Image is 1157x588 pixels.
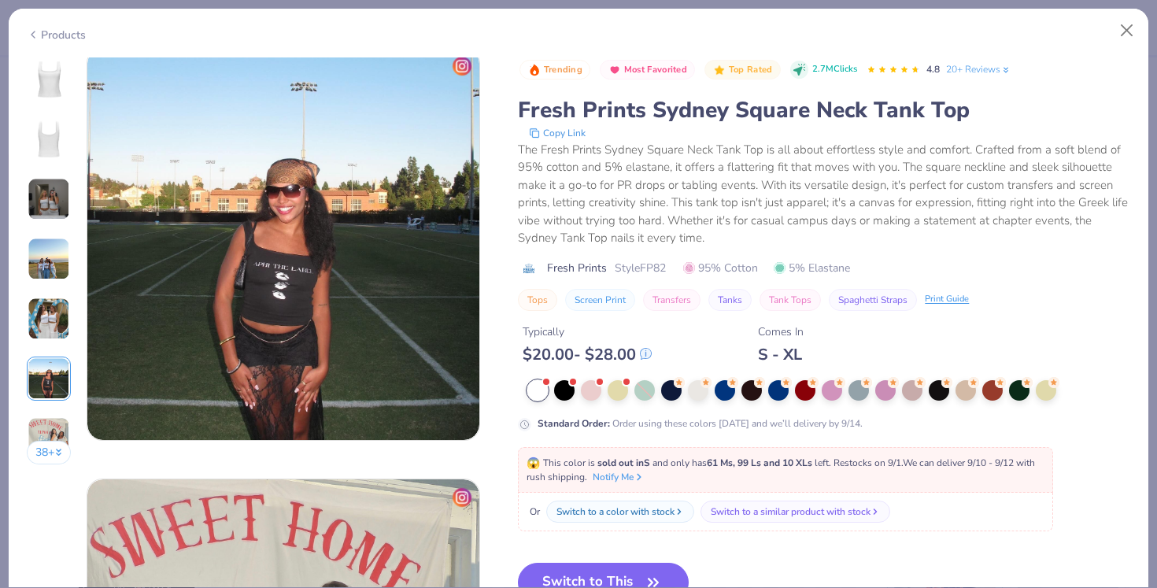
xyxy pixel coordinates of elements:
[527,457,1035,483] span: This color is and only has left . Restocks on 9/1. We can deliver 9/10 - 9/12 with rush shipping.
[758,345,804,364] div: S - XL
[683,260,758,276] span: 95% Cotton
[544,65,582,74] span: Trending
[925,293,969,306] div: Print Guide
[600,60,695,80] button: Badge Button
[518,262,539,275] img: brand logo
[546,501,694,523] button: Switch to a color with stock
[608,64,621,76] img: Most Favorited sort
[615,260,666,276] span: Style FP82
[28,238,70,280] img: User generated content
[28,357,70,400] img: User generated content
[700,501,890,523] button: Switch to a similar product with stock
[711,505,871,519] div: Switch to a similar product with stock
[812,63,857,76] span: 2.7M Clicks
[593,470,645,484] button: Notify Me
[729,65,773,74] span: Top Rated
[28,178,70,220] img: User generated content
[708,289,752,311] button: Tanks
[523,345,652,364] div: $ 20.00 - $ 28.00
[27,27,86,43] div: Products
[946,62,1011,76] a: 20+ Reviews
[453,488,471,507] img: insta-icon.png
[829,289,917,311] button: Spaghetti Straps
[707,457,812,469] strong: 61 Ms, 99 Ls and 10 XLs
[713,64,726,76] img: Top Rated sort
[527,456,540,471] span: 😱
[538,416,863,431] div: Order using these colors [DATE] and we’ll delivery by 9/14.
[643,289,700,311] button: Transfers
[867,57,920,83] div: 4.8 Stars
[28,417,70,460] img: User generated content
[597,457,650,469] strong: sold out in S
[758,324,804,340] div: Comes In
[774,260,850,276] span: 5% Elastane
[518,141,1130,247] div: The Fresh Prints Sydney Square Neck Tank Top is all about effortless style and comfort. Crafted f...
[518,95,1130,125] div: Fresh Prints Sydney Square Neck Tank Top
[704,60,780,80] button: Badge Button
[538,417,610,430] strong: Standard Order :
[453,57,471,76] img: insta-icon.png
[547,260,607,276] span: Fresh Prints
[760,289,821,311] button: Tank Tops
[30,61,68,98] img: Front
[30,120,68,158] img: Back
[527,505,540,519] span: Or
[926,63,940,76] span: 4.8
[87,48,479,440] img: 0a7ba32d-110f-4c94-a4b8-30ec0bc18c78
[565,289,635,311] button: Screen Print
[28,298,70,340] img: User generated content
[519,60,590,80] button: Badge Button
[1112,16,1142,46] button: Close
[27,441,72,464] button: 38+
[624,65,687,74] span: Most Favorited
[518,289,557,311] button: Tops
[528,64,541,76] img: Trending sort
[523,324,652,340] div: Typically
[556,505,675,519] div: Switch to a color with stock
[524,125,590,141] button: copy to clipboard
